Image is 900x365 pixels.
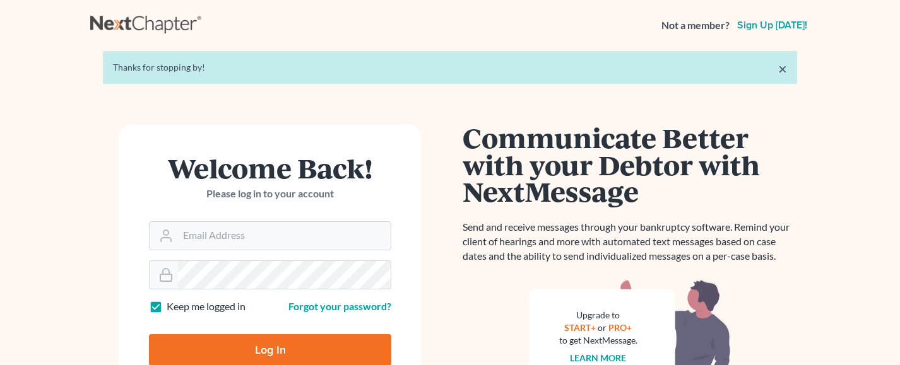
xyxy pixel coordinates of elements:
a: Forgot your password? [288,300,391,312]
h1: Welcome Back! [149,154,391,182]
div: Thanks for stopping by! [113,61,787,74]
a: Learn more [571,352,627,363]
div: Upgrade to [559,309,637,322]
a: PRO+ [609,322,632,333]
a: Sign up [DATE]! [735,20,810,30]
p: Please log in to your account [149,187,391,201]
span: or [598,322,607,333]
p: Send and receive messages through your bankruptcy software. Remind your client of hearings and mo... [463,220,797,264]
div: to get NextMessage. [559,334,637,347]
h1: Communicate Better with your Debtor with NextMessage [463,124,797,205]
a: × [778,61,787,76]
label: Keep me logged in [167,299,246,314]
a: START+ [565,322,596,333]
input: Email Address [178,222,391,250]
strong: Not a member? [661,18,730,33]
